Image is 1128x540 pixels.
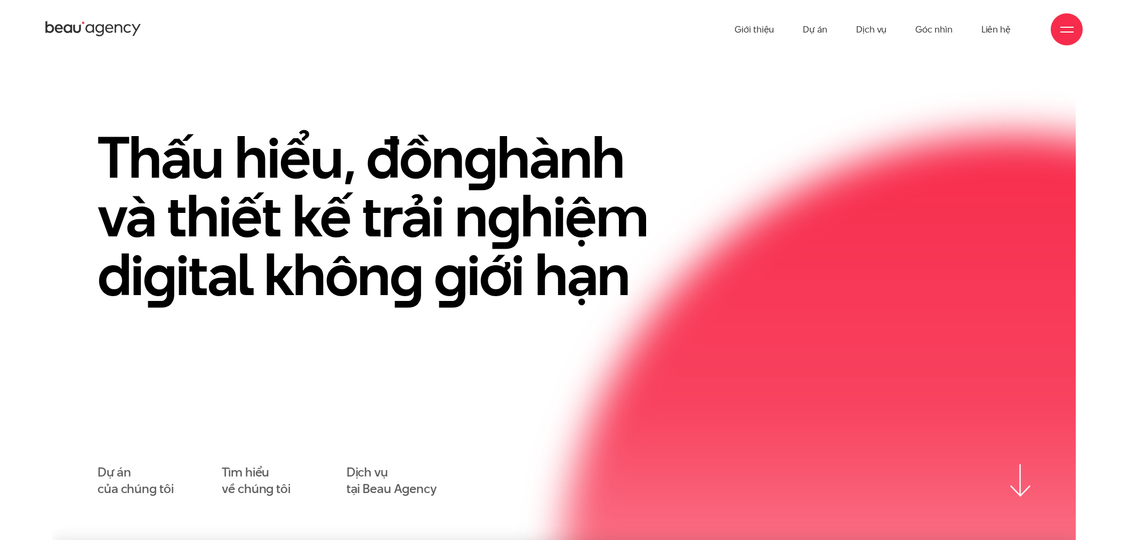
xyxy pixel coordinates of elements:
[347,464,437,497] a: Dịch vụtại Beau Agency
[434,235,467,315] en: g
[98,128,684,304] h1: Thấu hiểu, đồn hành và thiết kế trải n hiệm di ital khôn iới hạn
[487,176,520,256] en: g
[143,235,176,315] en: g
[98,464,173,497] a: Dự áncủa chúng tôi
[390,235,423,315] en: g
[222,464,291,497] a: Tìm hiểuvề chúng tôi
[464,117,497,197] en: g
